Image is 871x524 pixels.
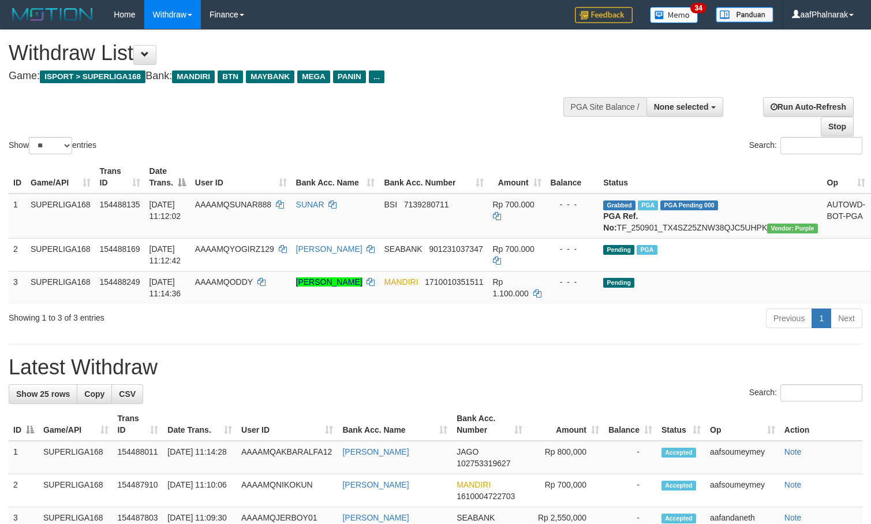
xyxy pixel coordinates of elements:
[163,408,237,441] th: Date Trans.: activate to sort column ascending
[190,161,291,194] th: User ID: activate to sort column ascending
[603,211,638,232] b: PGA Ref. No:
[9,161,26,194] th: ID
[604,441,657,474] td: -
[29,137,72,154] select: Showentries
[195,200,271,209] span: AAAAMQSUNAR888
[766,309,812,328] a: Previous
[575,7,633,23] img: Feedback.jpg
[100,244,140,254] span: 154488169
[657,408,705,441] th: Status: activate to sort column ascending
[763,97,854,117] a: Run Auto-Refresh
[780,384,862,402] input: Search:
[77,384,112,404] a: Copy
[296,200,324,209] a: SUNAR
[9,441,39,474] td: 1
[527,441,604,474] td: Rp 800,000
[457,447,479,456] span: JAGO
[342,513,409,522] a: [PERSON_NAME]
[690,3,706,13] span: 34
[546,161,599,194] th: Balance
[429,244,483,254] span: Copy 901231037347 to clipboard
[603,278,634,288] span: Pending
[563,97,646,117] div: PGA Site Balance /
[113,408,163,441] th: Trans ID: activate to sort column ascending
[705,408,780,441] th: Op: activate to sort column ascending
[551,243,595,255] div: - - -
[111,384,143,404] a: CSV
[551,276,595,288] div: - - -
[603,200,636,210] span: Grabbed
[823,194,870,239] td: AUTOWD-BOT-PGA
[218,70,243,83] span: BTN
[493,200,534,209] span: Rp 700.000
[100,277,140,287] span: 154488249
[149,244,181,265] span: [DATE] 11:12:42
[527,474,604,507] td: Rp 700,000
[100,200,140,209] span: 154488135
[551,199,595,210] div: - - -
[784,513,802,522] a: Note
[749,137,862,154] label: Search:
[163,441,237,474] td: [DATE] 11:14:28
[297,70,330,83] span: MEGA
[342,480,409,489] a: [PERSON_NAME]
[9,271,26,304] td: 3
[26,271,95,304] td: SUPERLIGA168
[384,277,418,287] span: MANDIRI
[784,447,802,456] a: Note
[599,161,822,194] th: Status
[9,137,96,154] label: Show entries
[784,480,802,489] a: Note
[237,474,338,507] td: AAAAMQNIKOKUN
[661,448,696,458] span: Accepted
[488,161,546,194] th: Amount: activate to sort column ascending
[603,245,634,255] span: Pending
[296,277,362,287] a: [PERSON_NAME]
[9,194,26,239] td: 1
[457,513,495,522] span: SEABANK
[637,245,657,255] span: Marked by aafandaneth
[39,408,113,441] th: Game/API: activate to sort column ascending
[26,161,95,194] th: Game/API: activate to sort column ascending
[660,200,718,210] span: PGA Pending
[9,408,39,441] th: ID: activate to sort column descending
[780,137,862,154] input: Search:
[342,447,409,456] a: [PERSON_NAME]
[604,408,657,441] th: Balance: activate to sort column ascending
[119,389,136,399] span: CSV
[195,244,274,254] span: AAAAMQYOGIRZ129
[749,384,862,402] label: Search:
[26,194,95,239] td: SUPERLIGA168
[604,474,657,507] td: -
[705,441,780,474] td: aafsoumeymey
[823,161,870,194] th: Op: activate to sort column ascending
[26,238,95,271] td: SUPERLIGA168
[113,474,163,507] td: 154487910
[457,492,515,501] span: Copy 1610004722703 to clipboard
[39,441,113,474] td: SUPERLIGA168
[716,7,773,23] img: panduan.png
[780,408,862,441] th: Action
[9,42,569,65] h1: Withdraw List
[291,161,380,194] th: Bank Acc. Name: activate to sort column ascending
[9,474,39,507] td: 2
[661,481,696,490] span: Accepted
[145,161,190,194] th: Date Trans.: activate to sort column descending
[646,97,723,117] button: None selected
[457,459,510,468] span: Copy 102753319627 to clipboard
[338,408,452,441] th: Bank Acc. Name: activate to sort column ascending
[40,70,145,83] span: ISPORT > SUPERLIGA168
[9,307,354,324] div: Showing 1 to 3 of 3 entries
[195,277,253,287] span: AAAAMQODDY
[654,102,709,112] span: None selected
[705,474,780,507] td: aafsoumeymey
[172,70,215,83] span: MANDIRI
[452,408,527,441] th: Bank Acc. Number: activate to sort column ascending
[650,7,698,23] img: Button%20Memo.svg
[425,277,483,287] span: Copy 1710010351511 to clipboard
[84,389,104,399] span: Copy
[404,200,449,209] span: Copy 7139280711 to clipboard
[493,277,529,298] span: Rp 1.100.000
[527,408,604,441] th: Amount: activate to sort column ascending
[384,200,397,209] span: BSI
